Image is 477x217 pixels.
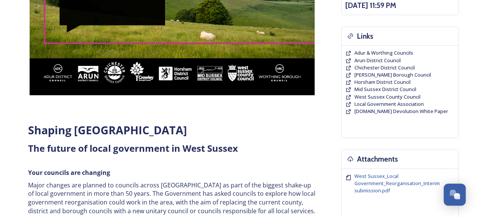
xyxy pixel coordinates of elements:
span: West Sussex_Local Government_Reorganisation_Interim submission.pdf [354,173,440,194]
a: Local Government Association [354,101,424,108]
strong: Shaping [GEOGRAPHIC_DATA] [28,123,187,137]
span: Local Government Association [354,101,424,107]
span: Horsham District Council [354,79,411,85]
p: Major changes are planned to councils across [GEOGRAPHIC_DATA] as part of the biggest shake-up of... [28,181,316,215]
span: West Sussex County Council [354,93,420,100]
a: Horsham District Council [354,79,411,86]
h3: Attachments [357,154,398,165]
a: West Sussex County Council [354,93,420,101]
span: Adur & Worthing Councils [354,49,413,56]
strong: Your councils are changing [28,168,110,177]
a: Mid Sussex District Council [354,86,416,93]
a: Arun District Council [354,57,401,64]
a: Chichester District Council [354,64,415,71]
a: [PERSON_NAME] Borough Council [354,71,431,79]
span: [PERSON_NAME] Borough Council [354,71,431,78]
a: [DOMAIN_NAME] Devolution White Paper [354,108,448,115]
button: Open Chat [444,184,466,206]
strong: The future of local government in West Sussex [28,142,238,154]
h3: Links [357,31,373,42]
a: Adur & Worthing Councils [354,49,413,57]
